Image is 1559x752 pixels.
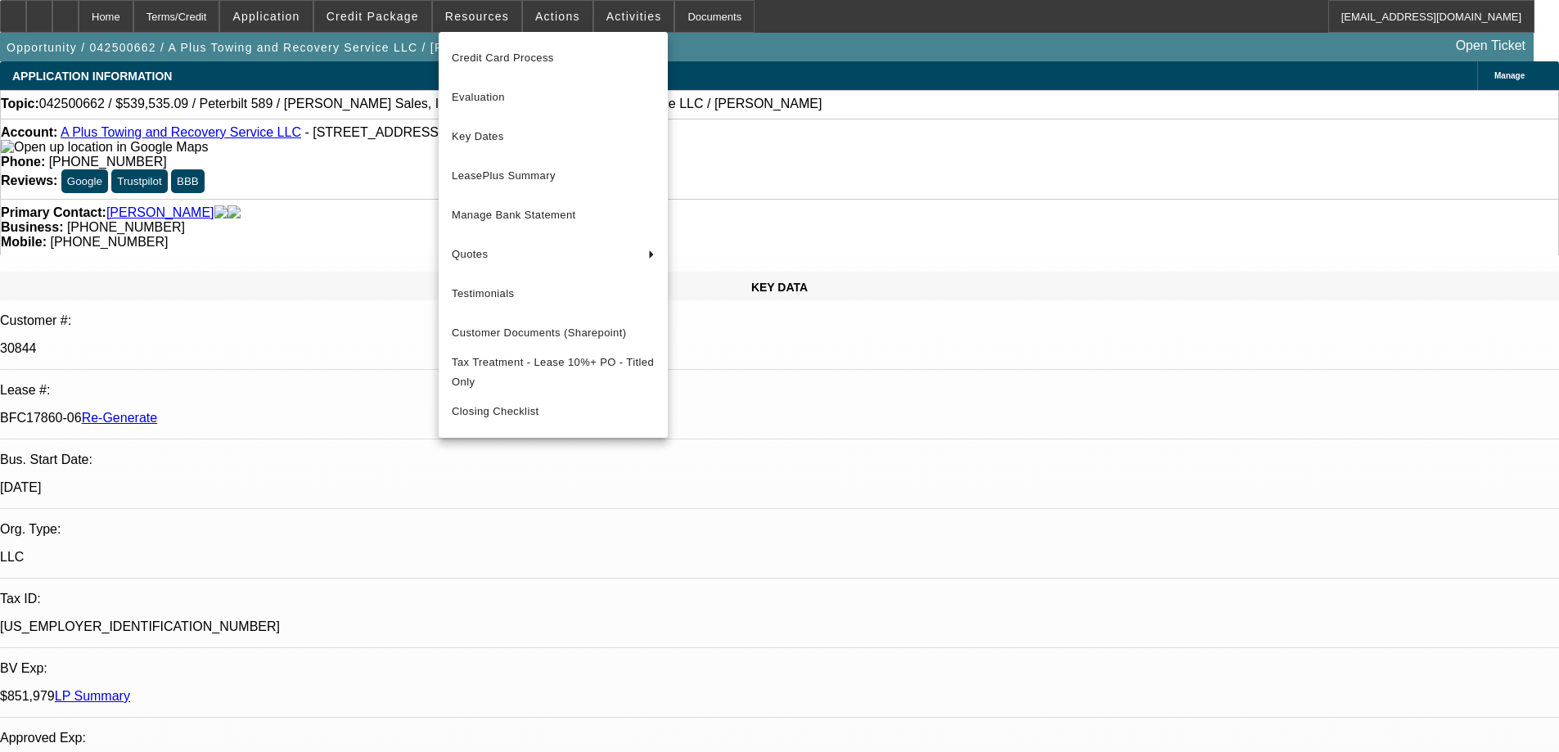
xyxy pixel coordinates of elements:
span: Quotes [452,245,635,264]
span: Customer Documents (Sharepoint) [452,323,655,343]
span: LeasePlus Summary [452,166,655,186]
span: Credit Card Process [452,48,655,68]
span: Tax Treatment - Lease 10%+ PO - Titled Only [452,353,655,392]
span: Key Dates [452,127,655,146]
span: Closing Checklist [452,405,539,417]
span: Evaluation [452,88,655,107]
span: Manage Bank Statement [452,205,655,225]
span: Testimonials [452,284,655,304]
